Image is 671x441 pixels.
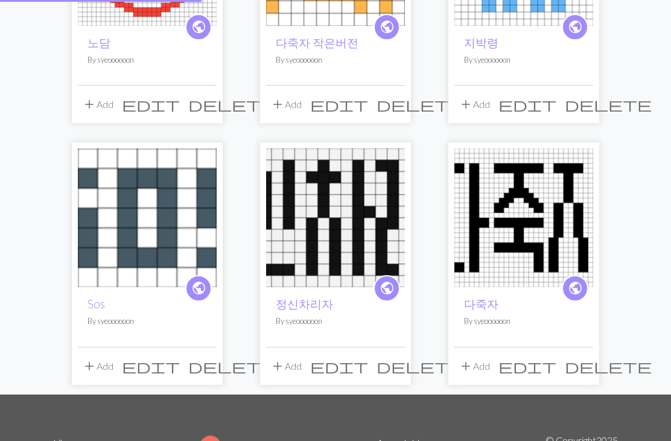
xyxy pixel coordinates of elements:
[568,17,583,36] span: public
[122,97,180,112] i: Edit
[122,96,180,113] span: edit
[82,358,97,375] span: add
[464,54,584,66] p: By syeoooooon
[494,93,561,116] button: Edit
[276,316,395,327] p: By syeoooooon
[374,275,400,302] a: public
[562,14,588,40] a: public
[310,358,368,375] span: edit
[184,355,279,378] button: Delete
[494,355,561,378] button: Edit
[310,359,368,373] i: Edit
[306,355,372,378] button: Edit
[276,36,358,49] a: 다죽자 작은버전
[87,316,207,327] p: By syeoooooon
[464,36,498,49] a: 지박령
[374,14,400,40] a: public
[276,54,395,66] p: By syeoooooon
[266,148,405,287] img: 정신차리자
[464,316,584,327] p: By syeoooooon
[498,358,556,375] span: edit
[184,93,279,116] button: Delete
[191,17,206,36] span: public
[191,279,206,297] span: public
[82,96,97,113] span: add
[87,54,207,66] p: By syeoooooon
[454,93,494,116] button: Add
[464,297,498,311] a: 다죽자
[188,358,275,375] span: delete
[118,355,184,378] button: Edit
[498,359,556,373] i: Edit
[122,358,180,375] span: edit
[87,297,105,311] a: Sos
[562,275,588,302] a: public
[270,358,285,375] span: add
[276,297,333,311] a: 정신차리자
[377,96,463,113] span: delete
[459,96,473,113] span: add
[78,148,217,287] img: Sos
[561,355,656,378] button: Delete
[191,15,206,39] i: public
[380,17,395,36] span: public
[266,93,306,116] button: Add
[565,358,652,375] span: delete
[454,211,593,222] a: 다죽자
[561,93,656,116] button: Delete
[270,96,285,113] span: add
[310,97,368,112] i: Edit
[122,359,180,373] i: Edit
[118,93,184,116] button: Edit
[380,276,395,300] i: public
[498,97,556,112] i: Edit
[266,211,405,222] a: 정신차리자
[306,93,372,116] button: Edit
[568,279,583,297] span: public
[454,355,494,378] button: Add
[498,96,556,113] span: edit
[568,276,583,300] i: public
[372,355,468,378] button: Delete
[380,279,395,297] span: public
[185,14,212,40] a: public
[568,15,583,39] i: public
[266,355,306,378] button: Add
[310,96,368,113] span: edit
[372,93,468,116] button: Delete
[78,355,118,378] button: Add
[565,96,652,113] span: delete
[380,15,395,39] i: public
[377,358,463,375] span: delete
[185,275,212,302] a: public
[188,96,275,113] span: delete
[78,93,118,116] button: Add
[459,358,473,375] span: add
[78,211,217,222] a: Sos
[454,148,593,287] img: 다죽자
[191,276,206,300] i: public
[87,36,110,49] a: 노담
